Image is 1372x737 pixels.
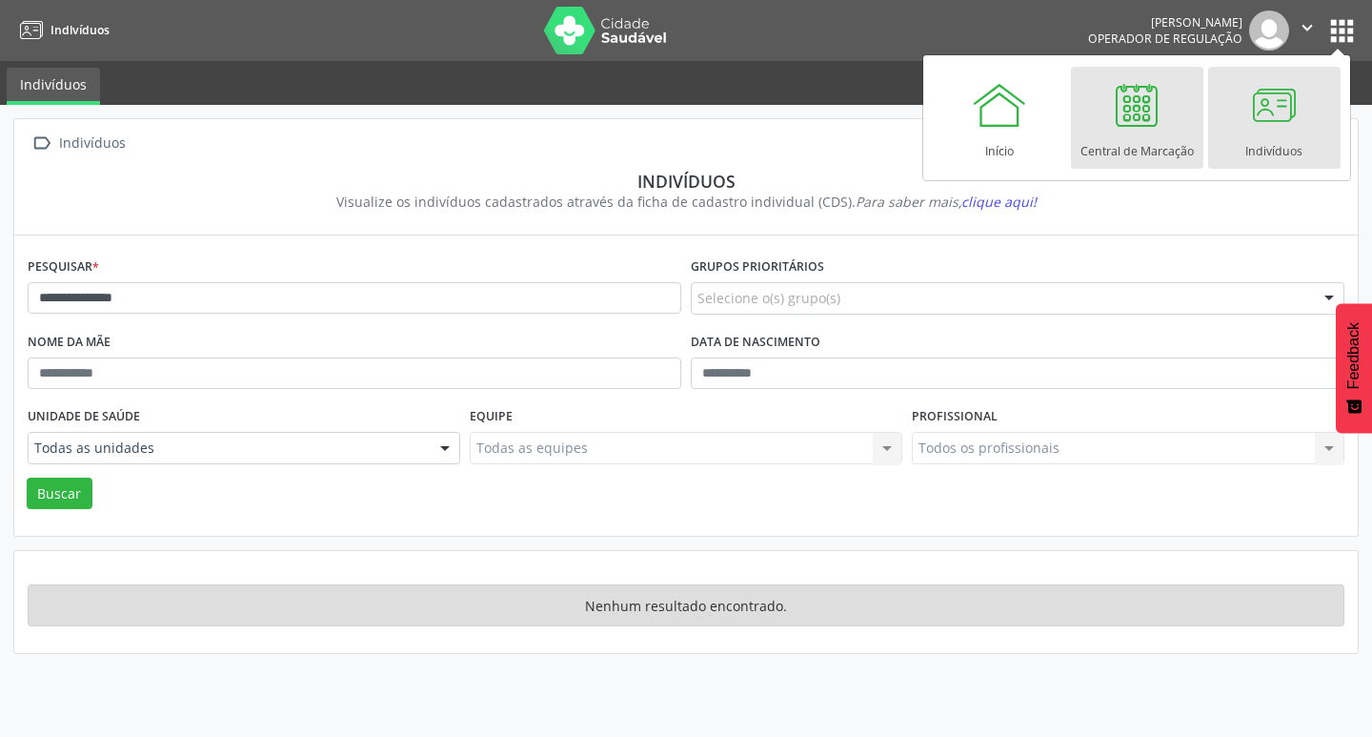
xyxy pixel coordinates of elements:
label: Grupos prioritários [691,253,824,282]
span: Operador de regulação [1088,31,1242,47]
div: Nenhum resultado encontrado. [28,584,1344,626]
div: Indivíduos [55,130,129,157]
span: clique aqui! [961,193,1037,211]
a:  Indivíduos [28,130,129,157]
label: Equipe [470,402,513,432]
i: Para saber mais, [856,193,1037,211]
a: Indivíduos [13,14,110,46]
img: img [1249,10,1289,51]
span: Selecione o(s) grupo(s) [697,288,840,308]
label: Unidade de saúde [28,402,140,432]
div: [PERSON_NAME] [1088,14,1242,31]
a: Indivíduos [1208,67,1341,169]
span: Feedback [1345,322,1362,389]
a: Indivíduos [7,68,100,105]
i:  [28,130,55,157]
button: apps [1325,14,1359,48]
a: Central de Marcação [1071,67,1203,169]
span: Indivíduos [50,22,110,38]
div: Visualize os indivíduos cadastrados através da ficha de cadastro individual (CDS). [41,192,1331,212]
i:  [1297,17,1318,38]
label: Data de nascimento [691,328,820,358]
div: Indivíduos [41,171,1331,192]
label: Pesquisar [28,253,99,282]
button:  [1289,10,1325,51]
label: Nome da mãe [28,328,111,358]
a: Início [934,67,1066,169]
button: Feedback - Mostrar pesquisa [1336,303,1372,433]
label: Profissional [912,402,998,432]
span: Todas as unidades [34,439,421,458]
button: Buscar [27,478,92,510]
